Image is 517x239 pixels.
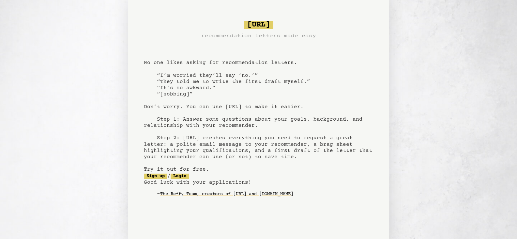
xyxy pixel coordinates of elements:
[157,191,373,197] div: -
[201,31,316,41] h3: recommendation letters made easy
[144,174,167,179] a: Sign up
[171,174,189,179] a: Login
[244,21,273,29] span: [URL]
[160,189,293,199] a: The Reffy Team, creators of [URL] and [DOMAIN_NAME]
[144,18,373,210] pre: No one likes asking for recommendation letters. “I’m worried they’ll say ‘no.’” “They told me to ...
